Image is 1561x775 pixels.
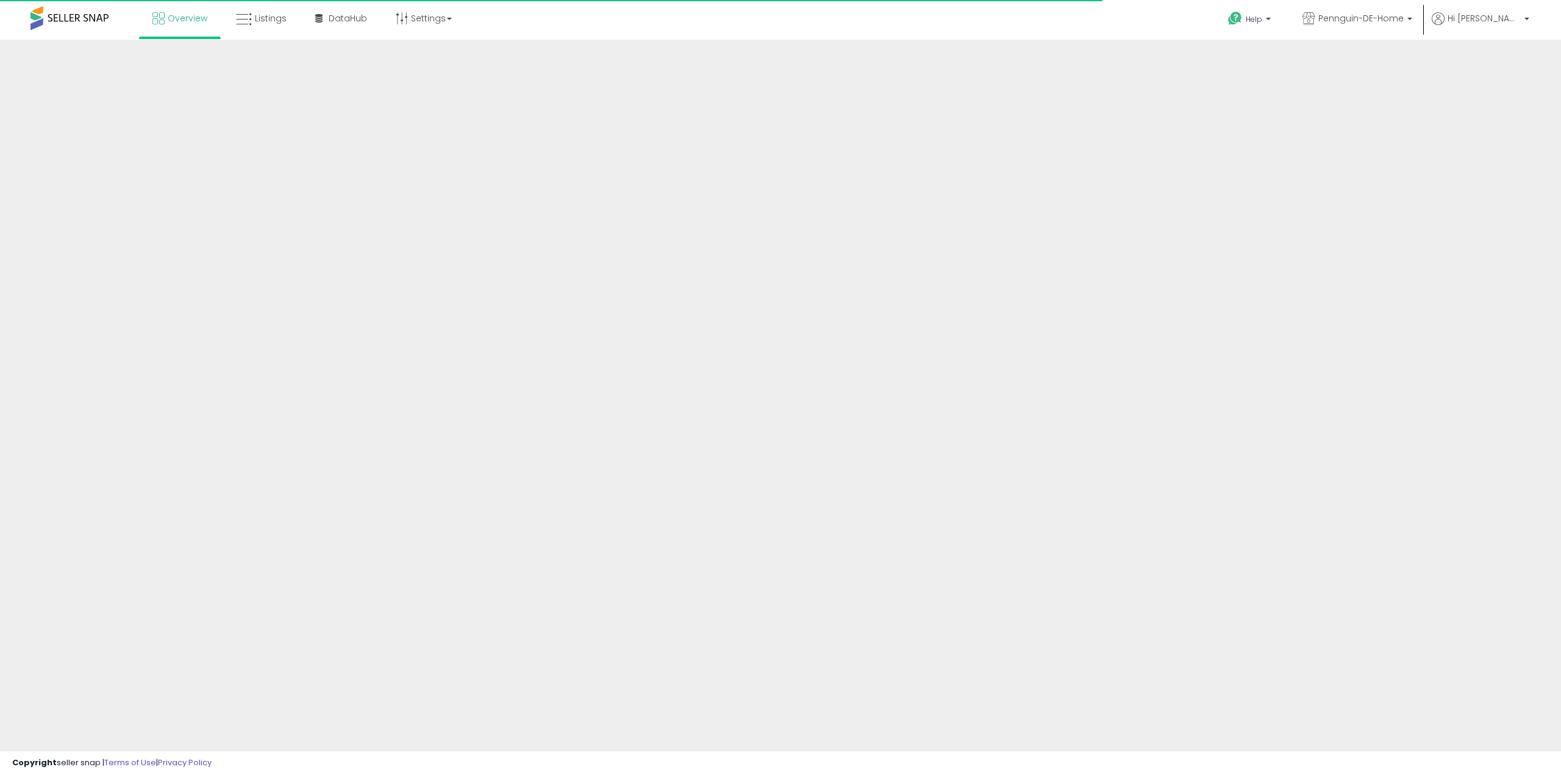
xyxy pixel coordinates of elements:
span: Hi [PERSON_NAME] [1448,12,1521,24]
span: DataHub [329,12,367,24]
a: Help [1218,2,1283,40]
span: Overview [168,12,207,24]
i: Get Help [1227,11,1243,26]
a: Hi [PERSON_NAME] [1432,12,1529,40]
span: Pennguin-DE-Home [1318,12,1404,24]
span: Help [1246,14,1262,24]
span: Listings [255,12,287,24]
